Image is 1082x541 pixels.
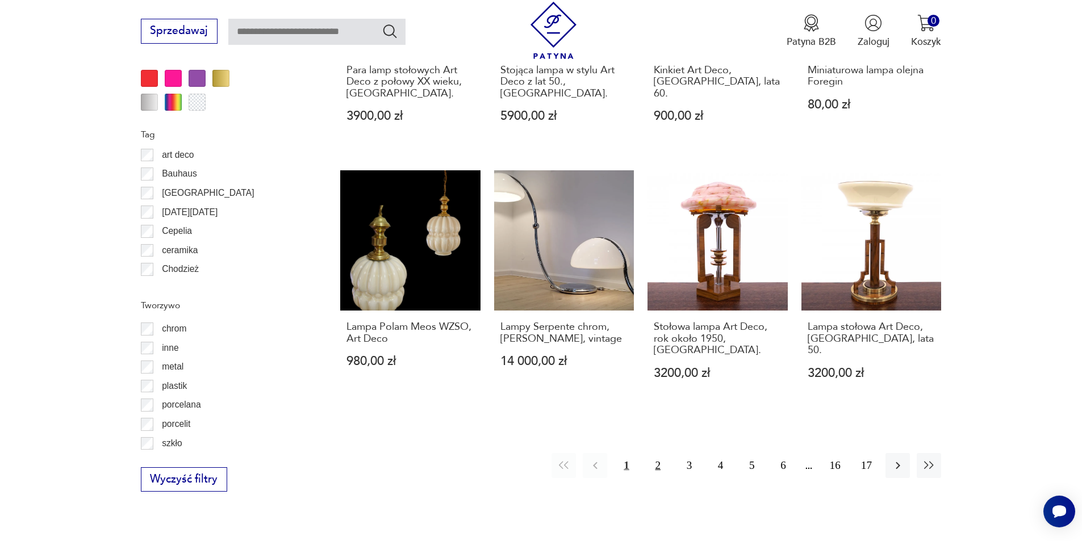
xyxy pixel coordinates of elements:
p: 3900,00 zł [346,110,474,122]
div: 0 [928,15,939,27]
p: metal [162,359,183,374]
h3: Lampa Polam Meos WZSO, Art Deco [346,321,474,345]
a: Sprzedawaj [141,27,218,36]
button: 16 [823,453,847,477]
button: 1 [614,453,638,477]
p: Cepelia [162,224,192,238]
h3: Para lamp stołowych Art Deco z połowy XX wieku, [GEOGRAPHIC_DATA]. [346,65,474,99]
button: Sprzedawaj [141,19,218,44]
p: 5900,00 zł [500,110,628,122]
button: 4 [708,453,733,477]
a: Lampy Serpente chrom, E. Martinelli, vintageLampy Serpente chrom, [PERSON_NAME], vintage14 000,00 zł [494,170,634,405]
p: art deco [162,148,194,162]
h3: Stołowa lampa Art Deco, rok około 1950, [GEOGRAPHIC_DATA]. [654,321,782,356]
p: 80,00 zł [808,99,935,111]
button: Patyna B2B [787,14,836,48]
p: inne [162,341,178,355]
p: chrom [162,321,186,336]
p: Ćmielów [162,281,196,296]
a: Lampa stołowa Art Deco, Polska, lata 50.Lampa stołowa Art Deco, [GEOGRAPHIC_DATA], lata 50.3200,0... [801,170,942,405]
h3: Kinkiet Art Deco, [GEOGRAPHIC_DATA], lata 60. [654,65,782,99]
img: Patyna - sklep z meblami i dekoracjami vintage [525,2,582,59]
a: Stołowa lampa Art Deco, rok około 1950, Polska.Stołowa lampa Art Deco, rok około 1950, [GEOGRAPHI... [647,170,788,405]
button: 2 [646,453,670,477]
button: 0Koszyk [911,14,941,48]
button: 17 [854,453,879,477]
h3: Stojąca lampa w stylu Art Deco z lat 50., [GEOGRAPHIC_DATA]. [500,65,628,99]
p: porcelit [162,417,190,431]
img: Ikonka użytkownika [864,14,882,32]
button: Szukaj [382,23,398,39]
button: Zaloguj [858,14,889,48]
img: Ikona medalu [803,14,820,32]
p: szkło [162,436,182,451]
p: ceramika [162,243,198,258]
p: [DATE][DATE] [162,205,218,220]
iframe: Smartsupp widget button [1043,496,1075,527]
button: 5 [740,453,764,477]
p: Tworzywo [141,298,308,313]
button: Wyczyść filtry [141,467,227,492]
h3: Miniaturowa lampa olejna Foregin [808,65,935,88]
a: Ikona medaluPatyna B2B [787,14,836,48]
p: Patyna B2B [787,35,836,48]
p: 980,00 zł [346,355,474,367]
button: 3 [677,453,701,477]
p: [GEOGRAPHIC_DATA] [162,186,254,200]
h3: Lampa stołowa Art Deco, [GEOGRAPHIC_DATA], lata 50. [808,321,935,356]
p: Tag [141,127,308,142]
p: porcelana [162,397,201,412]
img: Ikona koszyka [917,14,935,32]
button: 6 [771,453,795,477]
p: 14 000,00 zł [500,355,628,367]
a: Lampa Polam Meos WZSO, Art DecoLampa Polam Meos WZSO, Art Deco980,00 zł [340,170,481,405]
p: Koszyk [911,35,941,48]
p: 900,00 zł [654,110,782,122]
p: 3200,00 zł [808,367,935,379]
p: Bauhaus [162,166,197,181]
p: Chodzież [162,262,199,276]
h3: Lampy Serpente chrom, [PERSON_NAME], vintage [500,321,628,345]
p: 3200,00 zł [654,367,782,379]
p: Zaloguj [858,35,889,48]
p: plastik [162,379,187,393]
